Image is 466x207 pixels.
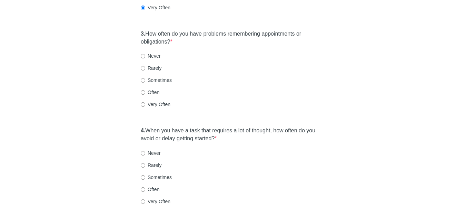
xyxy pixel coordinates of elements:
[141,150,160,157] label: Never
[141,30,325,46] label: How often do you have problems remembering appointments or obligations?
[141,186,159,193] label: Often
[141,151,145,156] input: Never
[141,89,159,96] label: Often
[141,66,145,70] input: Rarely
[141,198,170,205] label: Very Often
[141,6,145,10] input: Very Often
[141,77,172,84] label: Sometimes
[141,127,325,143] label: When you have a task that requires a lot of thought, how often do you avoid or delay getting star...
[141,175,145,180] input: Sometimes
[141,174,172,181] label: Sometimes
[141,102,145,107] input: Very Often
[141,199,145,204] input: Very Often
[141,65,161,72] label: Rarely
[141,78,145,83] input: Sometimes
[141,4,170,11] label: Very Often
[141,54,145,58] input: Never
[141,128,145,133] strong: 4.
[141,163,145,168] input: Rarely
[141,53,160,59] label: Never
[141,31,145,37] strong: 3.
[141,162,161,169] label: Rarely
[141,187,145,192] input: Often
[141,90,145,95] input: Often
[141,101,170,108] label: Very Often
